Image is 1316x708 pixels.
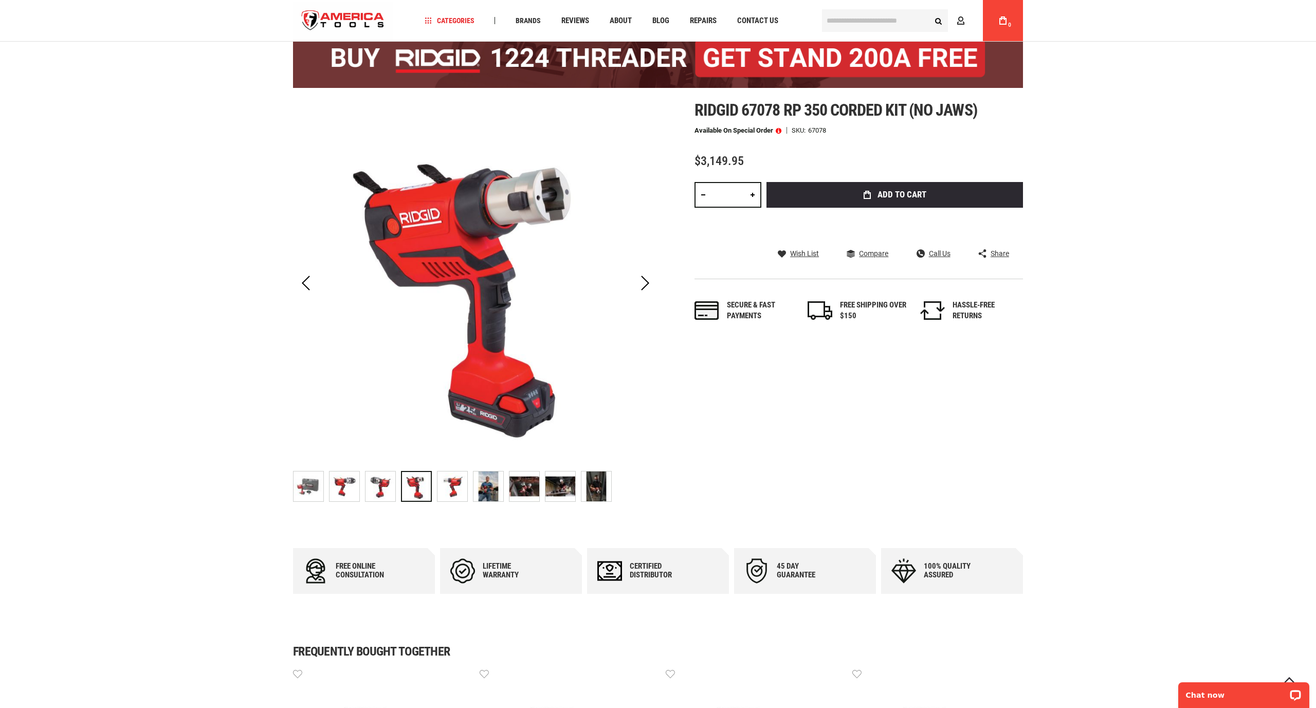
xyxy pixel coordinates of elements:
[509,471,539,501] img: RIDGID 67078 RP 350 CORDED KIT (NO JAWS)
[401,466,437,507] div: RIDGID 67078 RP 350 CORDED KIT (NO JAWS)
[808,127,826,134] div: 67078
[953,300,1019,322] div: HASSLE-FREE RETURNS
[808,301,832,320] img: shipping
[329,466,365,507] div: RIDGID 67078 RP 350 CORDED KIT (NO JAWS)
[733,14,783,28] a: Contact Us
[727,300,794,322] div: Secure & fast payments
[330,471,359,501] img: RIDGID 67078 RP 350 CORDED KIT (NO JAWS)
[293,2,393,40] img: America Tools
[694,154,744,168] span: $3,149.95
[920,301,945,320] img: returns
[924,562,985,579] div: 100% quality assured
[545,466,581,507] div: RIDGID 67078 RP 350 CORDED KIT (NO JAWS)
[437,466,473,507] div: RIDGID 67078 RP 350 CORDED KIT (NO JAWS)
[421,14,479,28] a: Categories
[790,250,819,257] span: Wish List
[652,17,669,25] span: Blog
[473,466,509,507] div: RIDGID 67078 RP 350 CORDED KIT (NO JAWS)
[516,17,541,24] span: Brands
[437,471,467,501] img: RIDGID 67078 RP 350 CORDED KIT (NO JAWS)
[511,14,545,28] a: Brands
[917,249,951,258] a: Call Us
[840,300,907,322] div: FREE SHIPPING OVER $150
[778,249,819,258] a: Wish List
[293,2,393,40] a: store logo
[737,17,778,25] span: Contact Us
[878,190,926,199] span: Add to Cart
[425,17,474,24] span: Categories
[859,250,888,257] span: Compare
[928,11,948,30] button: Search
[991,250,1009,257] span: Share
[777,562,838,579] div: 45 day Guarantee
[557,14,594,28] a: Reviews
[294,471,323,501] img: RIDGID 67078 RP 350 CORDED KIT (NO JAWS)
[293,645,1023,658] h1: Frequently bought together
[483,562,544,579] div: Lifetime warranty
[365,471,395,501] img: RIDGID 67078 RP 350 CORDED KIT (NO JAWS)
[766,182,1023,208] button: Add to Cart
[1172,676,1316,708] iframe: LiveChat chat widget
[581,471,611,501] img: RIDGID 67078 RP 350 CORDED KIT (NO JAWS)
[694,301,719,320] img: payments
[648,14,674,28] a: Blog
[630,562,691,579] div: Certified Distributor
[685,14,721,28] a: Repairs
[605,14,636,28] a: About
[473,471,503,501] img: RIDGID 67078 RP 350 CORDED KIT (NO JAWS)
[690,17,717,25] span: Repairs
[581,466,612,507] div: RIDGID 67078 RP 350 CORDED KIT (NO JAWS)
[293,101,319,466] div: Previous
[1008,22,1011,28] span: 0
[632,101,658,466] div: Next
[509,466,545,507] div: RIDGID 67078 RP 350 CORDED KIT (NO JAWS)
[365,466,401,507] div: RIDGID 67078 RP 350 CORDED KIT (NO JAWS)
[694,100,977,120] span: Ridgid 67078 rp 350 corded kit (no jaws)
[847,249,888,258] a: Compare
[293,101,658,466] img: RIDGID 67078 RP 350 CORDED KIT (NO JAWS)
[561,17,589,25] span: Reviews
[336,562,397,579] div: Free online consultation
[929,250,951,257] span: Call Us
[293,466,329,507] div: RIDGID 67078 RP 350 CORDED KIT (NO JAWS)
[792,127,808,134] strong: SKU
[694,127,781,134] p: Available on Special Order
[545,471,575,501] img: RIDGID 67078 RP 350 CORDED KIT (NO JAWS)
[610,17,632,25] span: About
[764,211,1025,241] iframe: Secure express checkout frame
[293,29,1023,88] img: BOGO: Buy the RIDGID® 1224 Threader (26092), get the 92467 200A Stand FREE!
